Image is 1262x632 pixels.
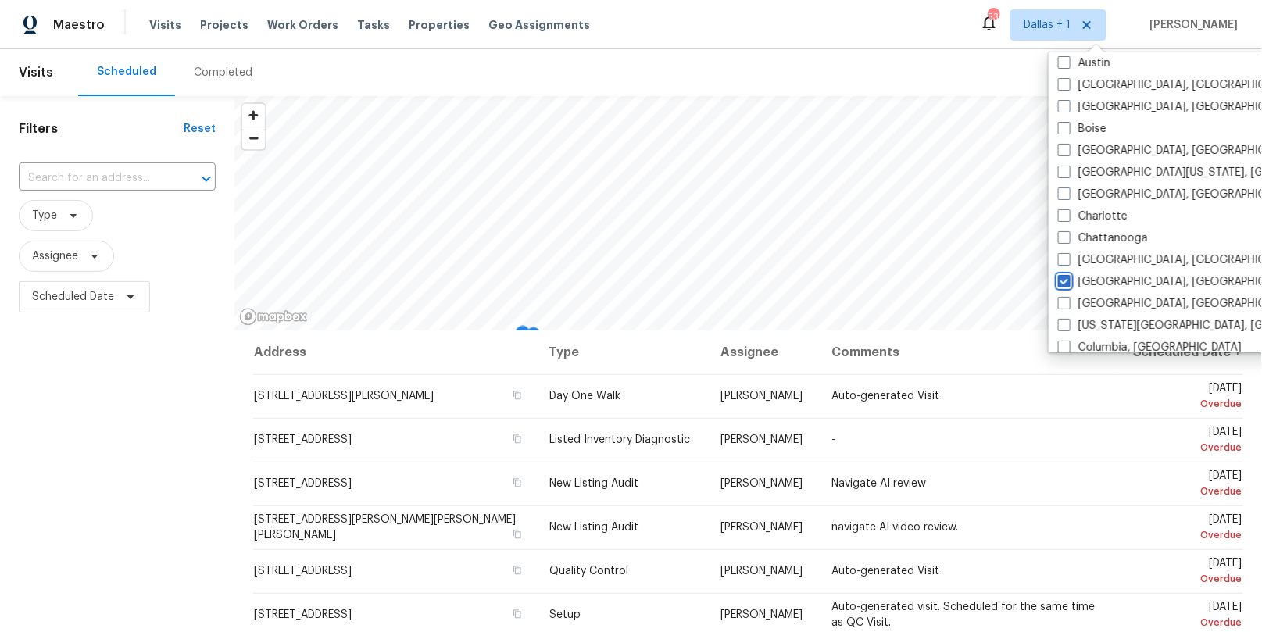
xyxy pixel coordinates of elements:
[831,566,939,577] span: Auto-generated Visit
[32,208,57,223] span: Type
[1128,602,1242,630] span: [DATE]
[720,566,803,577] span: [PERSON_NAME]
[720,478,803,489] span: [PERSON_NAME]
[720,609,803,620] span: [PERSON_NAME]
[254,609,352,620] span: [STREET_ADDRESS]
[1116,330,1243,374] th: Scheduled Date ↑
[357,20,390,30] span: Tasks
[253,330,537,374] th: Address
[409,17,470,33] span: Properties
[549,522,638,533] span: New Listing Audit
[549,434,690,445] span: Listed Inventory Diagnostic
[254,434,352,445] span: [STREET_ADDRESS]
[1128,470,1242,499] span: [DATE]
[831,434,835,445] span: -
[510,527,524,541] button: Copy Address
[200,17,248,33] span: Projects
[254,391,434,402] span: [STREET_ADDRESS][PERSON_NAME]
[510,476,524,490] button: Copy Address
[1058,209,1128,224] label: Charlotte
[988,9,999,25] div: 53
[510,607,524,621] button: Copy Address
[1128,396,1242,412] div: Overdue
[831,478,926,489] span: Navigate AI review
[1058,55,1110,71] label: Austin
[549,391,620,402] span: Day One Walk
[1144,17,1239,33] span: [PERSON_NAME]
[254,514,516,541] span: [STREET_ADDRESS][PERSON_NAME][PERSON_NAME][PERSON_NAME]
[32,289,114,305] span: Scheduled Date
[19,55,53,90] span: Visits
[184,121,216,137] div: Reset
[831,602,1095,628] span: Auto-generated visit. Scheduled for the same time as QC Visit.
[1058,230,1148,246] label: Chattanooga
[708,330,819,374] th: Assignee
[510,432,524,446] button: Copy Address
[515,326,531,350] div: Map marker
[254,566,352,577] span: [STREET_ADDRESS]
[53,17,105,33] span: Maestro
[1128,484,1242,499] div: Overdue
[254,478,352,489] span: [STREET_ADDRESS]
[194,65,252,80] div: Completed
[149,17,181,33] span: Visits
[720,391,803,402] span: [PERSON_NAME]
[819,330,1116,374] th: Comments
[239,308,308,326] a: Mapbox homepage
[720,434,803,445] span: [PERSON_NAME]
[1128,527,1242,543] div: Overdue
[1024,17,1071,33] span: Dallas + 1
[195,168,217,190] button: Open
[831,391,939,402] span: Auto-generated Visit
[526,327,542,352] div: Map marker
[488,17,590,33] span: Geo Assignments
[549,609,581,620] span: Setup
[549,478,638,489] span: New Listing Audit
[510,563,524,577] button: Copy Address
[1128,427,1242,455] span: [DATE]
[1128,558,1242,587] span: [DATE]
[1128,440,1242,455] div: Overdue
[1128,383,1242,412] span: [DATE]
[549,566,628,577] span: Quality Control
[720,522,803,533] span: [PERSON_NAME]
[1058,340,1242,355] label: Columbia, [GEOGRAPHIC_DATA]
[537,330,709,374] th: Type
[1058,121,1106,137] label: Boise
[242,104,265,127] button: Zoom in
[19,166,172,191] input: Search for an address...
[1128,615,1242,630] div: Overdue
[510,388,524,402] button: Copy Address
[32,248,78,264] span: Assignee
[831,522,958,533] span: navigate AI video review.
[97,64,156,80] div: Scheduled
[242,127,265,149] button: Zoom out
[19,121,184,137] h1: Filters
[267,17,338,33] span: Work Orders
[1128,514,1242,543] span: [DATE]
[1128,571,1242,587] div: Overdue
